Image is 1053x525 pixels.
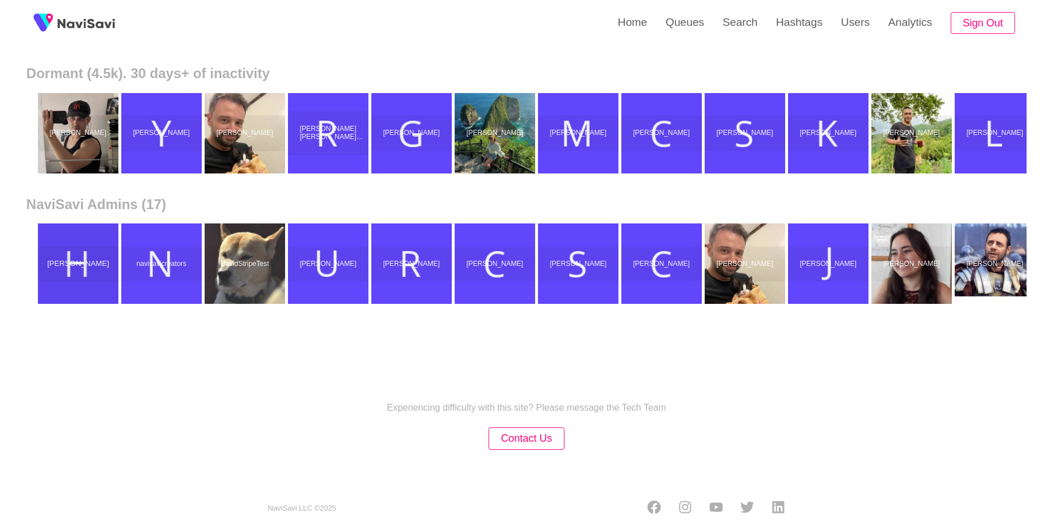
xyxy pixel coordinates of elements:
[621,93,705,173] a: [PERSON_NAME]Christos Tziotzis
[707,129,783,137] p: [PERSON_NAME]
[374,260,449,268] p: [PERSON_NAME]
[957,129,1033,137] p: [PERSON_NAME]
[540,129,616,137] p: [PERSON_NAME]
[124,129,199,137] p: [PERSON_NAME]
[371,93,455,173] a: [PERSON_NAME]Gavriil Tziotzis
[40,129,116,137] p: [PERSON_NAME]
[871,223,955,304] a: [PERSON_NAME]Tatiana Reuil
[374,129,449,137] p: [PERSON_NAME]
[624,129,700,137] p: [PERSON_NAME]
[489,434,564,443] a: Contact Us
[205,223,288,304] a: DavidStripeTestDavidStripeTest
[707,260,783,268] p: [PERSON_NAME]
[647,500,661,518] a: Facebook
[740,500,754,518] a: Twitter
[268,504,336,513] small: NaviSavi LLC © 2025
[207,129,283,137] p: [PERSON_NAME]
[790,260,866,268] p: [PERSON_NAME]
[771,500,785,518] a: LinkedIn
[788,223,871,304] a: [PERSON_NAME]Jon Weiss
[38,93,121,173] a: [PERSON_NAME]Δημήτρης Γκουγκουστάμος
[455,93,538,173] a: [PERSON_NAME]Marichelle Pagsuguiron
[457,129,533,137] p: [PERSON_NAME]
[705,93,788,173] a: [PERSON_NAME]Shantanu Avasthi
[124,260,199,268] p: navisavicreators
[288,223,371,304] a: [PERSON_NAME]Uzair Saleem
[957,260,1033,268] p: [PERSON_NAME]
[387,403,666,413] p: Experiencing difficulty with this site? Please message the Tech Team
[455,223,538,304] a: [PERSON_NAME]C Bokowski
[121,223,205,304] a: navisavicreatorsnavisavicreators
[26,196,1027,213] h2: NaviSavi Admins (17)
[874,129,950,137] p: [PERSON_NAME]
[57,17,115,29] img: fireSpot
[709,500,723,518] a: Youtube
[538,93,621,173] a: [PERSON_NAME]Miriam Vasconcelos
[955,223,1038,304] a: [PERSON_NAME]Sam L
[624,260,700,268] p: [PERSON_NAME]
[457,260,533,268] p: [PERSON_NAME]
[788,93,871,173] a: [PERSON_NAME]Konstantina Impri
[207,260,283,268] p: DavidStripeTest
[37,260,120,268] p: [PERSON_NAME]
[371,223,455,304] a: [PERSON_NAME]Rutvi shah
[26,65,1027,82] h2: Dormant (4.5k). 30 days+ of inactivity
[38,223,121,304] a: [PERSON_NAME]Harman Singh
[121,93,205,173] a: [PERSON_NAME]Yabi Yglesias
[705,223,788,304] a: [PERSON_NAME]Denis
[951,12,1015,34] button: Sign Out
[540,260,616,268] p: [PERSON_NAME]
[678,500,692,518] a: Instagram
[205,93,288,173] a: [PERSON_NAME]Denis
[290,260,366,268] p: [PERSON_NAME]
[288,93,371,173] a: [PERSON_NAME] [PERSON_NAME] [PERSON_NAME]Ron Jake Rainier Villanueva
[871,93,955,173] a: [PERSON_NAME]Merwin
[489,427,564,450] button: Contact Us
[290,125,366,141] p: [PERSON_NAME] [PERSON_NAME] [PERSON_NAME]
[874,260,950,268] p: [PERSON_NAME]
[621,223,705,304] a: [PERSON_NAME]Chad Bokowski
[538,223,621,304] a: [PERSON_NAME]Daniel McDermott
[29,9,57,37] img: fireSpot
[955,93,1038,173] a: [PERSON_NAME]Lorissa Strayer
[790,129,866,137] p: [PERSON_NAME]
